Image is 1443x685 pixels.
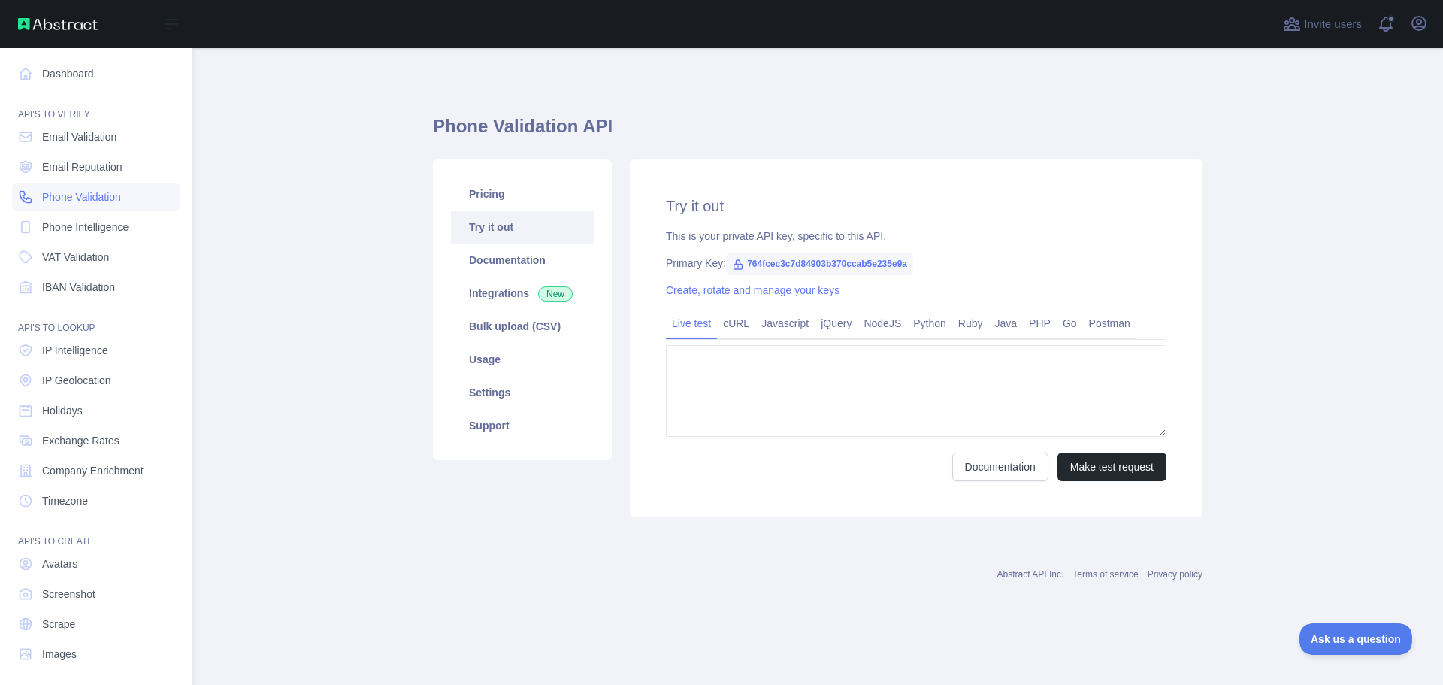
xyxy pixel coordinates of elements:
span: IP Geolocation [42,373,111,388]
a: Java [989,311,1024,335]
a: Scrape [12,611,180,638]
a: Live test [666,311,717,335]
span: Invite users [1304,16,1362,33]
a: Pricing [451,177,594,211]
span: Holidays [42,403,83,418]
a: Dashboard [12,60,180,87]
div: Primary Key: [666,256,1166,271]
a: IP Intelligence [12,337,180,364]
a: Email Reputation [12,153,180,180]
a: Holidays [12,397,180,424]
a: Email Validation [12,123,180,150]
span: IBAN Validation [42,280,115,295]
a: IP Geolocation [12,367,180,394]
a: Avatars [12,550,180,577]
a: cURL [717,311,755,335]
a: IBAN Validation [12,274,180,301]
h2: Try it out [666,195,1166,217]
a: Usage [451,343,594,376]
a: Ruby [952,311,989,335]
a: Timezone [12,487,180,514]
button: Make test request [1057,453,1166,481]
span: Phone Intelligence [42,220,129,235]
span: Scrape [42,617,75,632]
img: Abstract API [18,18,98,30]
span: Timezone [42,493,88,508]
a: Go [1057,311,1083,335]
a: PHP [1023,311,1057,335]
a: Images [12,641,180,668]
a: Javascript [755,311,815,335]
span: Exchange Rates [42,433,119,448]
iframe: Toggle Customer Support [1299,623,1413,655]
a: Python [907,311,952,335]
div: API'S TO LOOKUP [12,304,180,334]
a: Support [451,409,594,442]
a: Terms of service [1072,569,1138,580]
span: Email Validation [42,129,116,144]
a: Postman [1083,311,1136,335]
div: API'S TO CREATE [12,517,180,547]
a: Company Enrichment [12,457,180,484]
a: Integrations New [451,277,594,310]
span: Images [42,647,77,662]
a: VAT Validation [12,244,180,271]
div: API'S TO VERIFY [12,90,180,120]
a: Screenshot [12,580,180,608]
div: This is your private API key, specific to this API. [666,229,1166,244]
a: Try it out [451,211,594,244]
h1: Phone Validation API [433,114,1202,150]
span: Screenshot [42,586,95,602]
a: NodeJS [858,311,907,335]
a: Documentation [952,453,1048,481]
a: Bulk upload (CSV) [451,310,594,343]
a: Exchange Rates [12,427,180,454]
span: New [538,286,573,302]
span: Company Enrichment [42,463,144,478]
a: Phone Intelligence [12,214,180,241]
span: Phone Validation [42,189,121,205]
button: Invite users [1280,12,1365,36]
span: Avatars [42,556,77,571]
a: Abstract API Inc. [997,569,1064,580]
a: Phone Validation [12,183,180,211]
span: 764fcec3c7d84903b370ccab5e235e9a [726,253,913,275]
a: Settings [451,376,594,409]
a: jQuery [815,311,858,335]
span: Email Reputation [42,159,123,174]
span: IP Intelligence [42,343,108,358]
a: Privacy policy [1148,569,1202,580]
a: Create, rotate and manage your keys [666,284,839,296]
a: Documentation [451,244,594,277]
span: VAT Validation [42,250,109,265]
